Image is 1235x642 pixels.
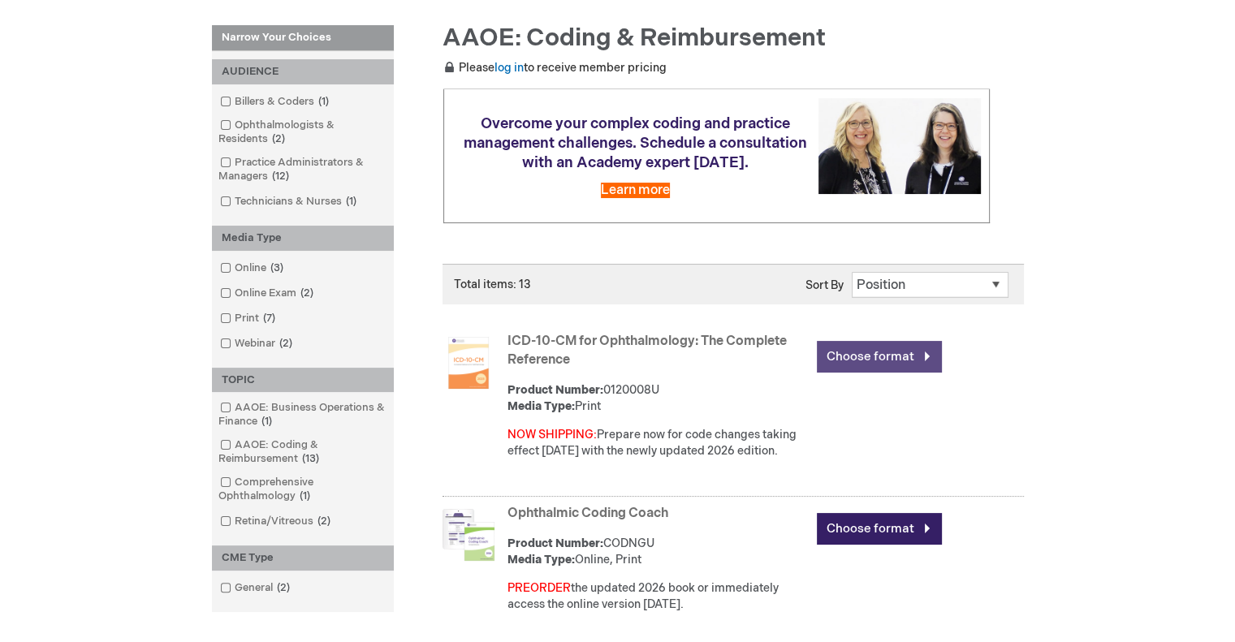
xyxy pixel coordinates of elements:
[443,509,494,561] img: Ophthalmic Coding Coach
[342,195,361,208] span: 1
[818,98,981,193] img: Schedule a consultation with an Academy expert today
[216,194,363,209] a: Technicians & Nurses1
[216,311,282,326] a: Print7
[296,489,314,502] span: 1
[212,25,394,51] strong: Narrow Your Choices
[298,452,323,465] span: 13
[266,261,287,274] span: 3
[507,506,668,521] a: Ophthalmic Coding Coach
[443,61,667,75] span: Please to receive member pricing
[507,536,809,568] div: CODNGU Online, Print
[216,261,290,276] a: Online3
[507,383,603,397] strong: Product Number:
[212,545,394,571] div: CME Type
[216,155,390,184] a: Practice Administrators & Managers12
[216,94,335,110] a: Billers & Coders1
[507,581,571,595] font: PREORDER
[464,115,807,171] span: Overcome your complex coding and practice management challenges. Schedule a consultation with an ...
[601,183,670,198] a: Learn more
[507,334,787,368] a: ICD-10-CM for Ophthalmology: The Complete Reference
[507,427,809,459] div: Prepare now for code changes taking effect [DATE] with the newly updated 2026 edition.
[257,415,276,428] span: 1
[212,226,394,251] div: Media Type
[494,61,524,75] a: log in
[314,95,333,108] span: 1
[313,515,335,528] span: 2
[507,580,809,613] div: the updated 2026 book or immediately access the online version [DATE].
[275,337,296,350] span: 2
[507,382,809,415] div: 0120008U Print
[273,581,294,594] span: 2
[296,287,317,299] span: 2
[216,514,337,529] a: Retina/Vitreous2
[454,278,531,291] span: Total items: 13
[817,513,942,545] a: Choose format
[216,286,320,301] a: Online Exam2
[443,337,494,389] img: ICD-10-CM for Ophthalmology: The Complete Reference
[507,536,603,550] strong: Product Number:
[216,118,390,147] a: Ophthalmologists & Residents2
[216,400,390,429] a: AAOE: Business Operations & Finance1
[212,368,394,393] div: TOPIC
[507,399,575,413] strong: Media Type:
[268,170,293,183] span: 12
[507,428,597,442] font: NOW SHIPPING:
[817,341,942,373] a: Choose format
[216,580,296,596] a: General2
[212,59,394,84] div: AUDIENCE
[805,278,844,292] label: Sort By
[216,437,390,467] a: AAOE: Coding & Reimbursement13
[216,475,390,504] a: Comprehensive Ophthalmology1
[268,132,289,145] span: 2
[216,336,299,351] a: Webinar2
[443,24,826,53] span: AAOE: Coding & Reimbursement
[507,553,575,567] strong: Media Type:
[259,312,279,325] span: 7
